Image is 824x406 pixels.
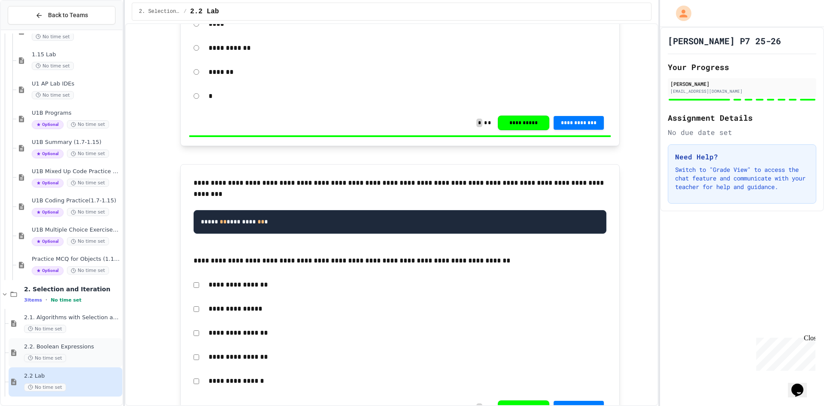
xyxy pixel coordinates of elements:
span: U1B Programs [32,110,121,117]
span: U1B Summary (1.7-1.15) [32,139,121,146]
h3: Need Help? [675,152,809,162]
span: No time set [51,297,82,303]
span: • [45,296,47,303]
span: No time set [67,179,109,187]
span: / [184,8,187,15]
span: Optional [32,179,64,187]
span: Optional [32,120,64,129]
span: 2. Selection and Iteration [24,285,121,293]
span: No time set [32,33,74,41]
span: Practice MCQ for Objects (1.12-1.14) [32,256,121,263]
iframe: chat widget [788,372,815,397]
span: 3 items [24,297,42,303]
button: Back to Teams [8,6,115,24]
span: No time set [67,208,109,216]
span: No time set [32,91,74,99]
span: U1 AP Lab IDEs [32,80,121,88]
span: U1B Mixed Up Code Practice 1b (1.7-1.15) [32,168,121,175]
span: 2.2. Boolean Expressions [24,343,121,351]
div: [PERSON_NAME] [670,80,814,88]
span: U1B Multiple Choice Exercises(1.9-1.15) [32,226,121,234]
div: My Account [667,3,694,23]
span: U1B Coding Practice(1.7-1.15) [32,197,121,205]
span: 2. Selection and Iteration [139,8,180,15]
span: 1.15 Lab [32,51,121,58]
span: No time set [24,354,66,362]
span: 2.1. Algorithms with Selection and Repetition [24,314,121,321]
span: No time set [24,325,66,333]
h1: [PERSON_NAME] P7 25-26 [668,35,781,47]
span: Optional [32,208,64,217]
p: Switch to "Grade View" to access the chat feature and communicate with your teacher for help and ... [675,165,809,191]
span: Optional [32,150,64,158]
div: [EMAIL_ADDRESS][DOMAIN_NAME] [670,88,814,95]
span: No time set [32,62,74,70]
span: No time set [67,150,109,158]
span: 2.2 Lab [190,6,219,17]
span: 2.2 Lab [24,372,121,380]
span: No time set [67,237,109,245]
span: No time set [67,120,109,128]
span: No time set [67,266,109,275]
span: Back to Teams [48,11,88,20]
span: Optional [32,266,64,275]
iframe: chat widget [753,334,815,371]
div: Chat with us now!Close [3,3,59,55]
div: No due date set [668,127,816,137]
span: Optional [32,237,64,246]
h2: Assignment Details [668,112,816,124]
span: No time set [24,383,66,391]
h2: Your Progress [668,61,816,73]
